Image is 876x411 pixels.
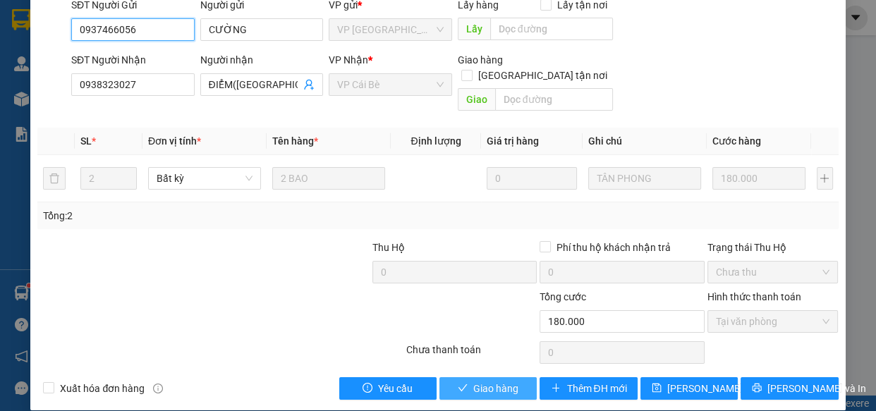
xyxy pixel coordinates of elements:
[487,135,539,147] span: Giá trị hàng
[707,240,839,255] div: Trạng thái Thu Hộ
[337,19,444,40] span: VP Sài Gòn
[473,68,613,83] span: [GEOGRAPHIC_DATA] tận nơi
[566,381,626,396] span: Thêm ĐH mới
[80,135,92,147] span: SL
[588,167,701,190] input: Ghi Chú
[54,381,150,396] span: Xuất hóa đơn hàng
[712,167,805,190] input: 0
[458,88,495,111] span: Giao
[640,377,738,400] button: save[PERSON_NAME] thay đổi
[487,167,577,190] input: 0
[540,291,586,302] span: Tổng cước
[121,12,264,46] div: VP [GEOGRAPHIC_DATA]
[43,208,339,223] div: Tổng: 2
[405,342,539,367] div: Chưa thanh toán
[583,128,707,155] th: Ghi chú
[540,377,637,400] button: plusThêm ĐH mới
[272,135,318,147] span: Tên hàng
[363,383,372,394] span: exclamation-circle
[121,46,264,63] div: PHÁT
[551,240,676,255] span: Phí thu hộ khách nhận trả
[707,291,801,302] label: Hình thức thanh toán
[148,135,201,147] span: Đơn vị tính
[157,168,253,189] span: Bất kỳ
[817,167,833,190] button: plus
[12,29,111,46] div: PHÚC
[741,377,838,400] button: printer[PERSON_NAME] và In
[378,381,413,396] span: Yêu cầu
[200,52,324,68] div: Người nhận
[716,262,830,283] span: Chưa thu
[752,383,762,394] span: printer
[667,381,780,396] span: [PERSON_NAME] thay đổi
[652,383,662,394] span: save
[11,92,34,107] span: Rồi :
[272,167,385,190] input: VD: Bàn, Ghế
[712,135,761,147] span: Cước hàng
[121,63,264,82] div: 0382486488
[153,384,163,393] span: info-circle
[410,135,461,147] span: Định lượng
[12,12,111,29] div: VP Cái Bè
[71,52,195,68] div: SĐT Người Nhận
[458,54,503,66] span: Giao hàng
[767,381,866,396] span: [PERSON_NAME] và In
[473,381,518,396] span: Giao hàng
[121,13,154,28] span: Nhận:
[495,88,613,111] input: Dọc đường
[439,377,537,400] button: checkGiao hàng
[337,74,444,95] span: VP Cái Bè
[716,311,830,332] span: Tại văn phòng
[43,167,66,190] button: delete
[458,383,468,394] span: check
[11,91,113,108] div: 20.000
[372,242,405,253] span: Thu Hộ
[12,46,111,66] div: 0344756437
[490,18,613,40] input: Dọc đường
[551,383,561,394] span: plus
[458,18,490,40] span: Lấy
[329,54,368,66] span: VP Nhận
[12,13,34,28] span: Gửi:
[339,377,437,400] button: exclamation-circleYêu cầu
[303,79,315,90] span: user-add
